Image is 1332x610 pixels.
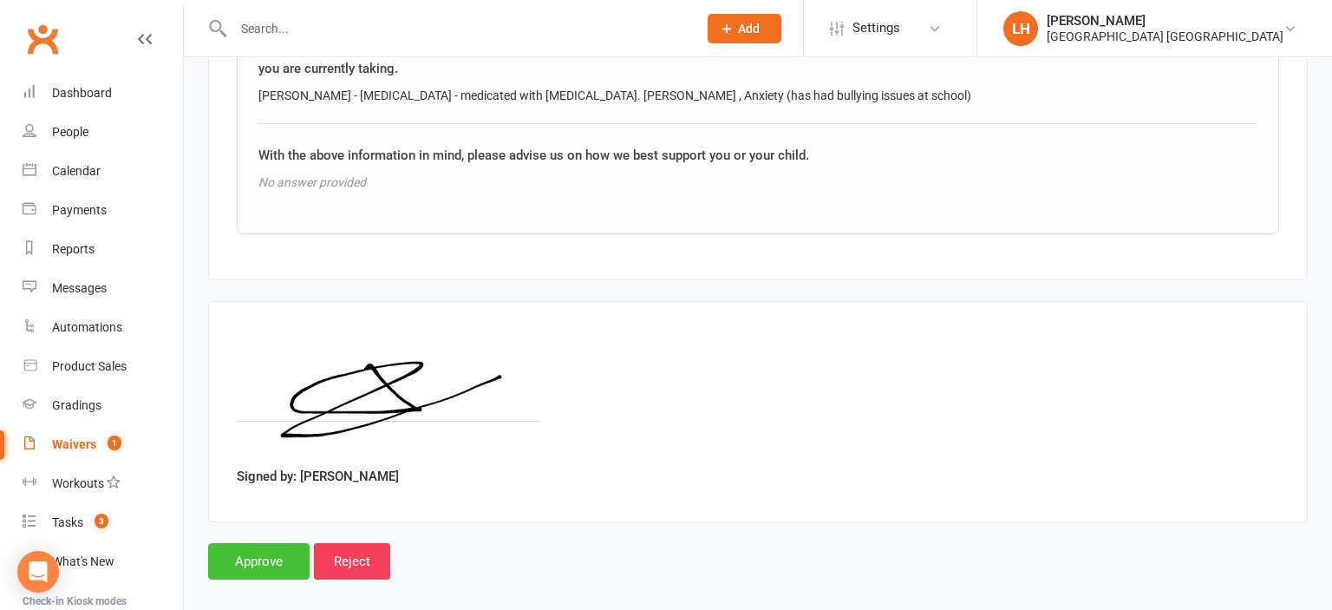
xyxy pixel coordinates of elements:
div: Gradings [52,398,101,412]
label: Signed by: [PERSON_NAME] [237,466,399,487]
div: Payments [52,203,107,217]
div: Tasks [52,515,83,529]
span: 1 [108,436,121,450]
span: Add [738,22,760,36]
a: Dashboard [23,74,183,113]
div: Reports [52,242,95,256]
img: image1757662345.png [237,330,539,460]
div: LH [1003,11,1038,46]
div: Please detail any health problems such as [MEDICAL_DATA], [MEDICAL_DATA], learning or behavioural... [258,37,1257,79]
div: Calendar [52,164,101,178]
div: Product Sales [52,359,127,373]
div: Automations [52,320,122,334]
a: Product Sales [23,347,183,386]
div: People [52,125,88,139]
span: 3 [95,514,108,528]
div: [PERSON_NAME] - [MEDICAL_DATA] - medicated with [MEDICAL_DATA]. [PERSON_NAME] , Anxiety (has had ... [258,86,1257,105]
div: Dashboard [52,86,112,100]
span: Settings [852,9,900,48]
div: What's New [52,554,114,568]
div: Messages [52,281,107,295]
em: No answer provided [258,175,366,189]
div: Workouts [52,476,104,490]
a: Tasks 3 [23,503,183,542]
div: Waivers [52,437,96,451]
div: Open Intercom Messenger [17,551,59,593]
a: Workouts [23,464,183,503]
input: Approve [208,543,310,580]
div: [PERSON_NAME] [1047,13,1283,29]
a: Gradings [23,386,183,425]
a: Waivers 1 [23,425,183,464]
a: Calendar [23,152,183,191]
a: Messages [23,269,183,308]
a: What's New [23,542,183,581]
a: Payments [23,191,183,230]
a: Clubworx [21,17,64,61]
a: Automations [23,308,183,347]
a: People [23,113,183,152]
div: [GEOGRAPHIC_DATA] [GEOGRAPHIC_DATA] [1047,29,1283,44]
div: With the above information in mind, please advise us on how we best support you or your child. [258,145,1257,166]
input: Reject [314,543,390,580]
button: Add [708,14,781,43]
input: Search... [228,16,685,41]
a: Reports [23,230,183,269]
